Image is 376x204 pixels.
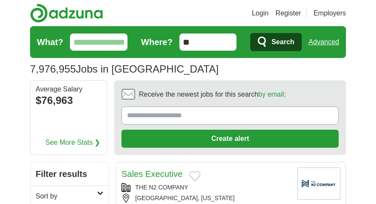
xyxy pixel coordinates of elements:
[258,91,284,98] a: by email
[37,36,63,49] label: What?
[189,171,200,181] button: Add to favorite jobs
[45,137,100,148] a: See More Stats ❯
[271,33,294,51] span: Search
[139,89,285,100] span: Receive the newest jobs for this search :
[30,61,76,77] span: 7,976,955
[141,36,173,49] label: Where?
[30,162,109,186] h2: Filter results
[121,183,291,192] div: THE N2 COMPANY
[36,86,102,93] div: Average Salary
[252,8,269,18] a: Login
[250,33,301,51] button: Search
[30,3,103,23] img: Adzuna logo
[297,167,340,200] img: Company logo
[313,8,346,18] a: Employers
[121,130,339,148] button: Create alert
[309,33,339,51] a: Advanced
[121,169,182,179] a: Sales Executive
[36,191,97,201] h2: Sort by
[36,93,102,108] div: $76,963
[276,8,301,18] a: Register
[30,63,218,75] h1: Jobs in [GEOGRAPHIC_DATA]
